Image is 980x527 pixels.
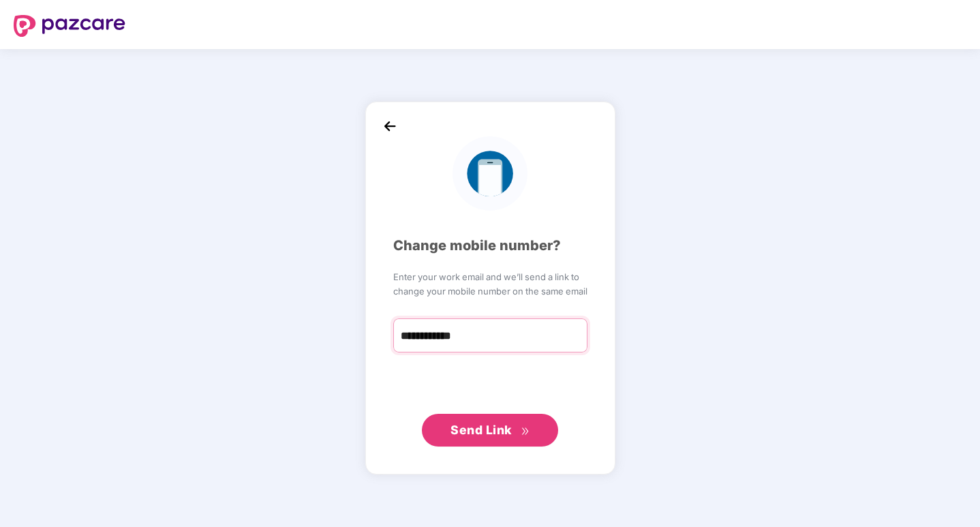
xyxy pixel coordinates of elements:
img: logo [453,136,527,211]
img: back_icon [380,116,400,136]
span: change your mobile number on the same email [393,284,587,298]
img: logo [14,15,125,37]
span: double-right [521,427,530,436]
button: Send Linkdouble-right [422,414,558,447]
div: Change mobile number? [393,235,587,256]
span: Enter your work email and we’ll send a link to [393,270,587,284]
span: Send Link [450,423,512,437]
